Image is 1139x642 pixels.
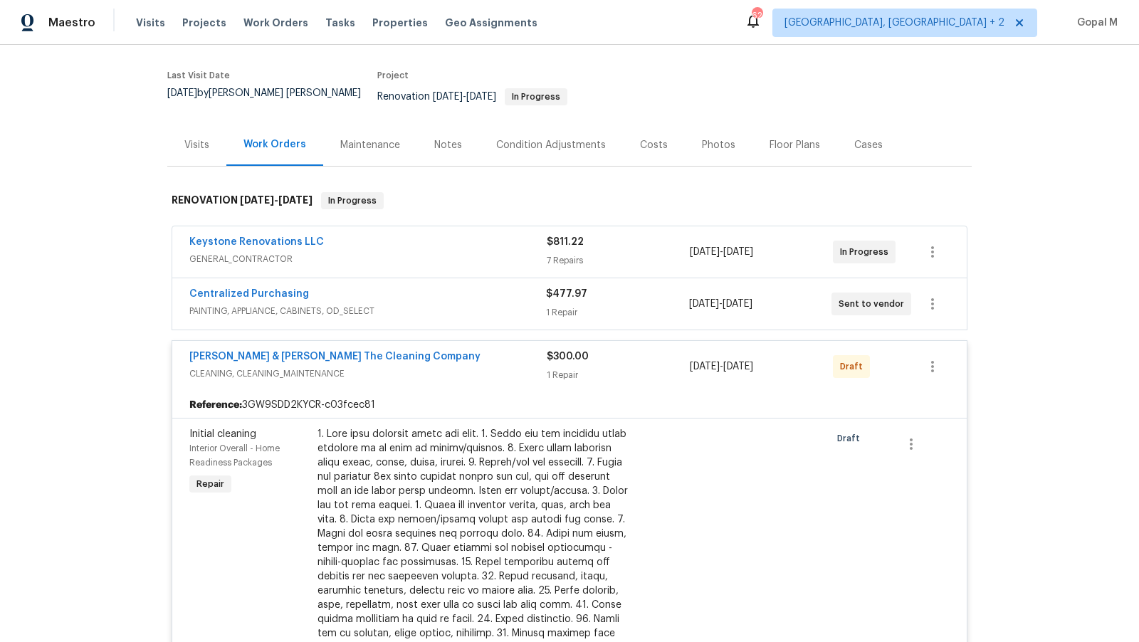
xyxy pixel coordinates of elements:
span: Visits [136,16,165,30]
span: Draft [840,359,868,374]
span: [DATE] [723,299,752,309]
span: [DATE] [723,362,753,372]
h6: RENOVATION [172,192,313,209]
span: In Progress [506,93,566,101]
span: - [689,297,752,311]
span: - [240,195,313,205]
div: Photos [702,138,735,152]
div: Work Orders [243,137,306,152]
div: 62 [752,9,762,23]
span: [DATE] [689,299,719,309]
b: Reference: [189,398,242,412]
div: 7 Repairs [547,253,690,268]
a: [PERSON_NAME] & [PERSON_NAME] The Cleaning Company [189,352,481,362]
div: Maintenance [340,138,400,152]
span: [DATE] [433,92,463,102]
span: Properties [372,16,428,30]
span: Sent to vendor [839,297,910,311]
span: [DATE] [690,247,720,257]
span: Renovation [377,92,567,102]
span: Initial cleaning [189,429,256,439]
span: [DATE] [466,92,496,102]
span: [DATE] [167,88,197,98]
span: Interior Overall - Home Readiness Packages [189,444,280,467]
span: $300.00 [547,352,589,362]
div: 1 Repair [546,305,688,320]
span: - [690,359,753,374]
div: 3GW9SDD2KYCR-c03fcec81 [172,392,967,418]
span: Last Visit Date [167,71,230,80]
span: Project [377,71,409,80]
span: [DATE] [690,362,720,372]
span: [DATE] [240,195,274,205]
span: [GEOGRAPHIC_DATA], [GEOGRAPHIC_DATA] + 2 [784,16,1004,30]
div: by [PERSON_NAME] [PERSON_NAME] [167,88,377,115]
div: Costs [640,138,668,152]
span: $477.97 [546,289,587,299]
span: In Progress [322,194,382,208]
span: - [690,245,753,259]
div: RENOVATION [DATE]-[DATE]In Progress [167,178,972,223]
span: $811.22 [547,237,584,247]
span: CLEANING, CLEANING_MAINTENANCE [189,367,547,381]
span: Geo Assignments [445,16,537,30]
span: GENERAL_CONTRACTOR [189,252,547,266]
span: Draft [837,431,866,446]
div: Floor Plans [770,138,820,152]
span: Projects [182,16,226,30]
span: - [433,92,496,102]
span: Repair [191,477,230,491]
div: Condition Adjustments [496,138,606,152]
a: Keystone Renovations LLC [189,237,324,247]
span: Tasks [325,18,355,28]
span: PAINTING, APPLIANCE, CABINETS, OD_SELECT [189,304,546,318]
div: Cases [854,138,883,152]
a: Centralized Purchasing [189,289,309,299]
span: In Progress [840,245,894,259]
div: 1 Repair [547,368,690,382]
span: [DATE] [278,195,313,205]
span: Gopal M [1071,16,1118,30]
span: Maestro [48,16,95,30]
span: Work Orders [243,16,308,30]
span: [DATE] [723,247,753,257]
div: Visits [184,138,209,152]
div: Notes [434,138,462,152]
